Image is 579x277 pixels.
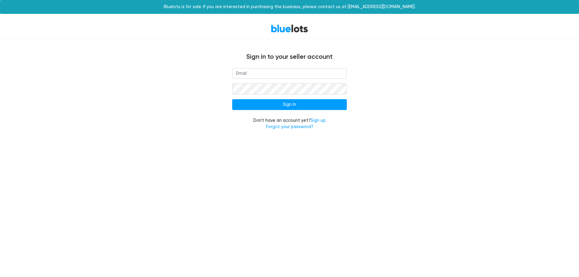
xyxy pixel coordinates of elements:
[266,124,313,129] a: Forgot your password?
[232,68,347,79] input: Email
[232,99,347,110] input: Sign In
[109,53,470,61] h4: Sign in to your seller account
[271,24,308,33] a: BlueLots
[232,117,347,130] div: Don't have an account yet?
[311,118,326,123] a: Sign up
